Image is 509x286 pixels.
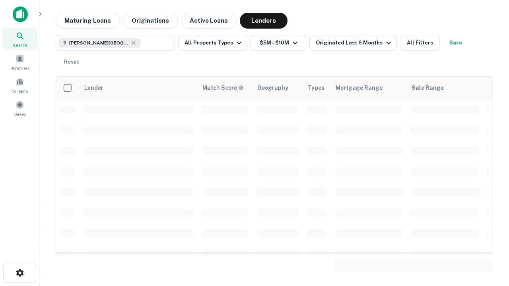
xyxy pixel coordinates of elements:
[202,83,244,92] div: Capitalize uses an advanced AI algorithm to match your search with the best lender. The match sco...
[400,35,440,51] button: All Filters
[123,13,178,29] button: Originations
[303,77,331,99] th: Types
[331,77,407,99] th: Mortgage Range
[202,83,242,92] h6: Match Score
[178,35,247,51] button: All Property Types
[251,35,306,51] button: $5M - $10M
[2,28,37,50] a: Search
[84,83,103,93] div: Lender
[13,42,27,48] span: Search
[407,77,483,99] th: Sale Range
[443,35,468,51] button: Save your search to get updates of matches that match your search criteria.
[2,97,37,119] a: Saved
[469,197,509,235] iframe: Chat Widget
[13,6,28,22] img: capitalize-icon.png
[308,83,324,93] div: Types
[316,38,393,48] div: Originated Last 6 Months
[240,13,288,29] button: Lenders
[253,77,303,99] th: Geography
[12,88,28,94] span: Contacts
[181,13,237,29] button: Active Loans
[198,77,253,99] th: Capitalize uses an advanced AI algorithm to match your search with the best lender. The match sco...
[412,83,444,93] div: Sale Range
[56,13,120,29] button: Maturing Loans
[309,35,397,51] button: Originated Last 6 Months
[2,74,37,96] a: Contacts
[59,54,84,70] button: Reset
[10,65,29,71] span: Borrowers
[2,51,37,73] a: Borrowers
[80,77,198,99] th: Lender
[257,83,288,93] div: Geography
[69,39,129,46] span: [PERSON_NAME][GEOGRAPHIC_DATA], [GEOGRAPHIC_DATA]
[336,83,383,93] div: Mortgage Range
[14,111,26,117] span: Saved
